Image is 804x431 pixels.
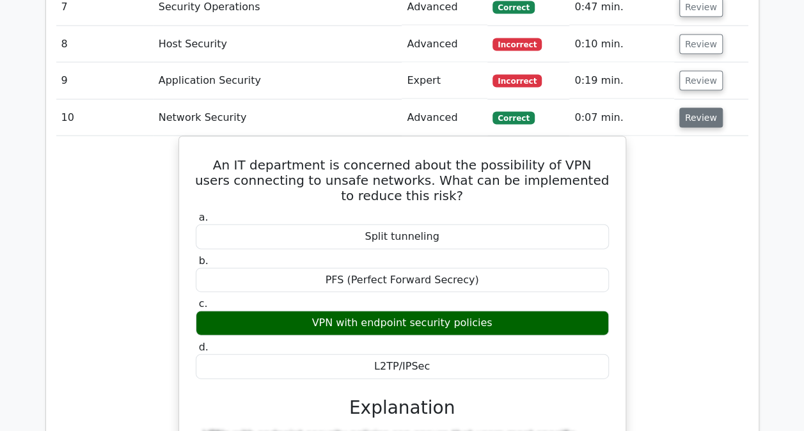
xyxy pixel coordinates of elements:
[56,63,154,99] td: 9
[199,211,209,223] span: a.
[196,354,609,379] div: L2TP/IPSec
[196,311,609,336] div: VPN with endpoint security policies
[154,63,402,99] td: Application Security
[402,100,487,136] td: Advanced
[56,100,154,136] td: 10
[196,268,609,293] div: PFS (Perfect Forward Secrecy)
[56,26,154,63] td: 8
[203,397,601,419] h3: Explanation
[493,112,534,125] span: Correct
[679,71,723,91] button: Review
[199,255,209,267] span: b.
[569,26,674,63] td: 0:10 min.
[402,63,487,99] td: Expert
[493,75,542,88] span: Incorrect
[154,26,402,63] td: Host Security
[569,100,674,136] td: 0:07 min.
[402,26,487,63] td: Advanced
[194,157,610,203] h5: An IT department is concerned about the possibility of VPN users connecting to unsafe networks. W...
[196,224,609,249] div: Split tunneling
[154,100,402,136] td: Network Security
[493,1,534,14] span: Correct
[679,35,723,54] button: Review
[569,63,674,99] td: 0:19 min.
[199,341,209,353] span: d.
[199,297,208,310] span: c.
[493,38,542,51] span: Incorrect
[679,108,723,128] button: Review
